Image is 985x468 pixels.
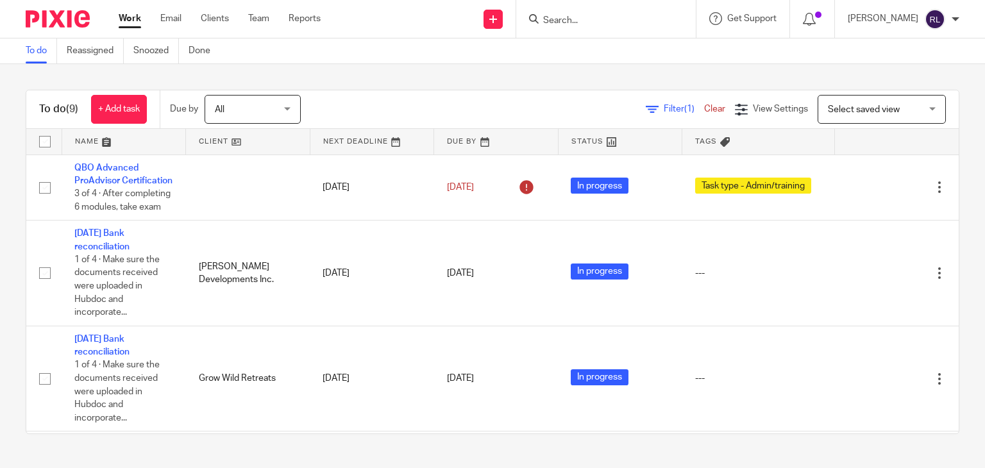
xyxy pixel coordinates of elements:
[74,361,160,422] span: 1 of 4 · Make sure the documents received were uploaded in Hubdoc and incorporate...
[727,14,777,23] span: Get Support
[695,372,821,385] div: ---
[695,267,821,280] div: ---
[571,369,628,385] span: In progress
[753,104,808,113] span: View Settings
[74,255,160,317] span: 1 of 4 · Make sure the documents received were uploaded in Hubdoc and incorporate...
[447,374,474,383] span: [DATE]
[542,15,657,27] input: Search
[160,12,181,25] a: Email
[447,183,474,192] span: [DATE]
[201,12,229,25] a: Clients
[925,9,945,29] img: svg%3E
[189,38,220,63] a: Done
[66,104,78,114] span: (9)
[74,163,173,185] a: QBO Advanced ProAdvisor Certification
[848,12,918,25] p: [PERSON_NAME]
[74,335,130,356] a: [DATE] Bank reconciliation
[571,263,628,280] span: In progress
[571,178,628,194] span: In progress
[186,221,310,326] td: [PERSON_NAME] Developments Inc.
[447,269,474,278] span: [DATE]
[91,95,147,124] a: + Add task
[133,38,179,63] a: Snoozed
[310,326,434,431] td: [DATE]
[74,229,130,251] a: [DATE] Bank reconciliation
[828,105,900,114] span: Select saved view
[215,105,224,114] span: All
[39,103,78,116] h1: To do
[684,104,695,113] span: (1)
[664,104,704,113] span: Filter
[695,138,717,145] span: Tags
[67,38,124,63] a: Reassigned
[248,12,269,25] a: Team
[186,326,310,431] td: Grow Wild Retreats
[310,155,434,221] td: [DATE]
[119,12,141,25] a: Work
[289,12,321,25] a: Reports
[704,104,725,113] a: Clear
[695,178,811,194] span: Task type - Admin/training
[170,103,198,115] p: Due by
[26,38,57,63] a: To do
[26,10,90,28] img: Pixie
[310,221,434,326] td: [DATE]
[74,189,171,212] span: 3 of 4 · After completing 6 modules, take exam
